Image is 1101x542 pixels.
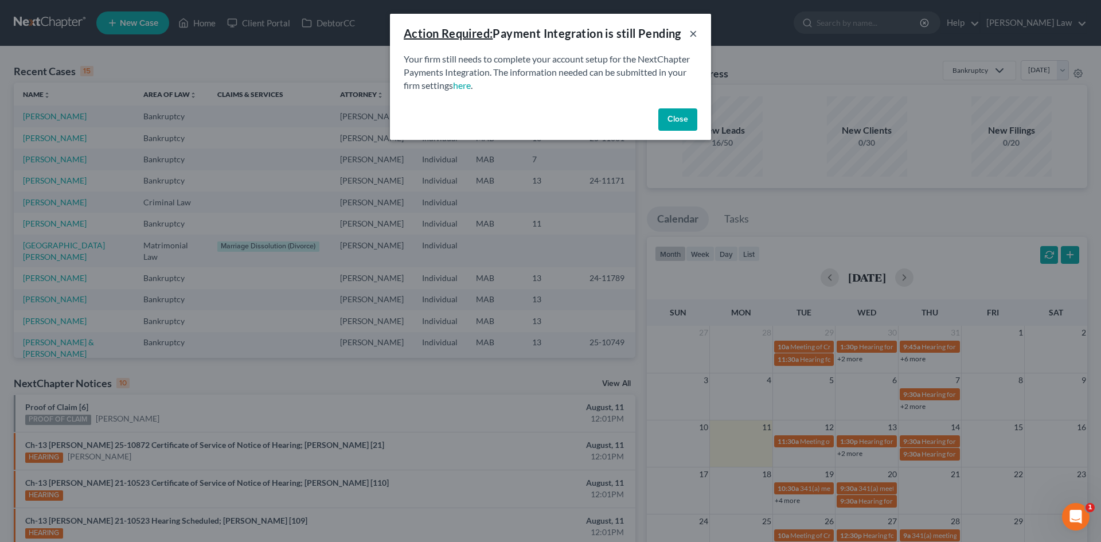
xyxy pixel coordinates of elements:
[404,26,493,40] u: Action Required:
[404,53,697,92] p: Your firm still needs to complete your account setup for the NextChapter Payments Integration. Th...
[1062,503,1090,531] iframe: Intercom live chat
[404,25,681,41] div: Payment Integration is still Pending
[453,80,471,91] a: here
[658,108,697,131] button: Close
[1086,503,1095,512] span: 1
[689,26,697,40] button: ×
